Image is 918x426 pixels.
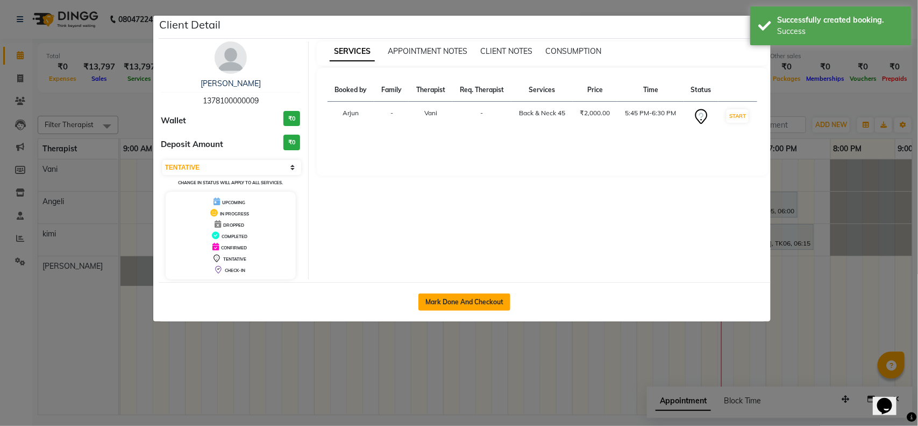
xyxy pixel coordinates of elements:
[201,79,261,88] a: [PERSON_NAME]
[418,294,510,311] button: Mark Done And Checkout
[617,79,684,102] th: Time
[203,96,259,106] span: 1378100000009
[330,42,375,61] span: SERVICES
[409,79,452,102] th: Therapist
[221,245,247,250] span: CONFIRMED
[374,102,409,132] td: -
[215,41,247,74] img: avatar
[388,46,467,56] span: APPOINTMENT NOTES
[452,79,511,102] th: Req. Therapist
[511,79,573,102] th: Services
[777,26,903,37] div: Success
[727,109,749,123] button: START
[873,383,907,415] iframe: chat widget
[480,46,532,56] span: CLIENT NOTES
[424,109,437,117] span: Vani
[545,46,601,56] span: CONSUMPTION
[161,138,224,151] span: Deposit Amount
[225,268,245,273] span: CHECK-IN
[223,256,246,262] span: TENTATIVE
[777,15,903,26] div: Successfully created booking.
[222,200,245,205] span: UPCOMING
[374,79,409,102] th: Family
[518,108,566,118] div: Back & Neck 45
[161,115,187,127] span: Wallet
[617,102,684,132] td: 5:45 PM-6:30 PM
[178,180,283,185] small: Change in status will apply to all services.
[452,102,511,132] td: -
[573,79,617,102] th: Price
[328,79,374,102] th: Booked by
[283,135,300,150] h3: ₹0
[328,102,374,132] td: Arjun
[684,79,718,102] th: Status
[222,234,247,239] span: COMPLETED
[283,111,300,127] h3: ₹0
[160,17,221,33] h5: Client Detail
[223,222,244,228] span: DROPPED
[579,108,611,118] div: ₹2,000.00
[220,211,249,217] span: IN PROGRESS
